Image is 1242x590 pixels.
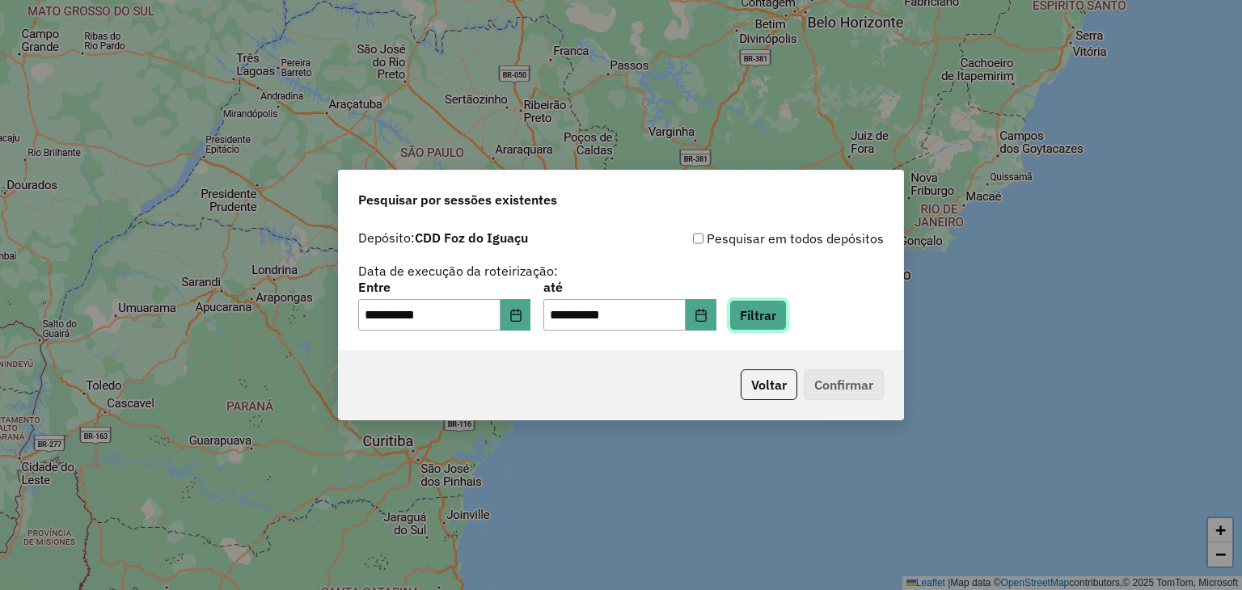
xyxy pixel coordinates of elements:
[358,277,530,297] label: Entre
[415,230,528,246] strong: CDD Foz do Iguaçu
[358,261,558,280] label: Data de execução da roteirização:
[543,277,716,297] label: até
[358,228,528,247] label: Depósito:
[686,299,716,331] button: Choose Date
[501,299,531,331] button: Choose Date
[729,300,787,331] button: Filtrar
[621,229,884,248] div: Pesquisar em todos depósitos
[358,190,557,209] span: Pesquisar por sessões existentes
[741,369,797,400] button: Voltar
